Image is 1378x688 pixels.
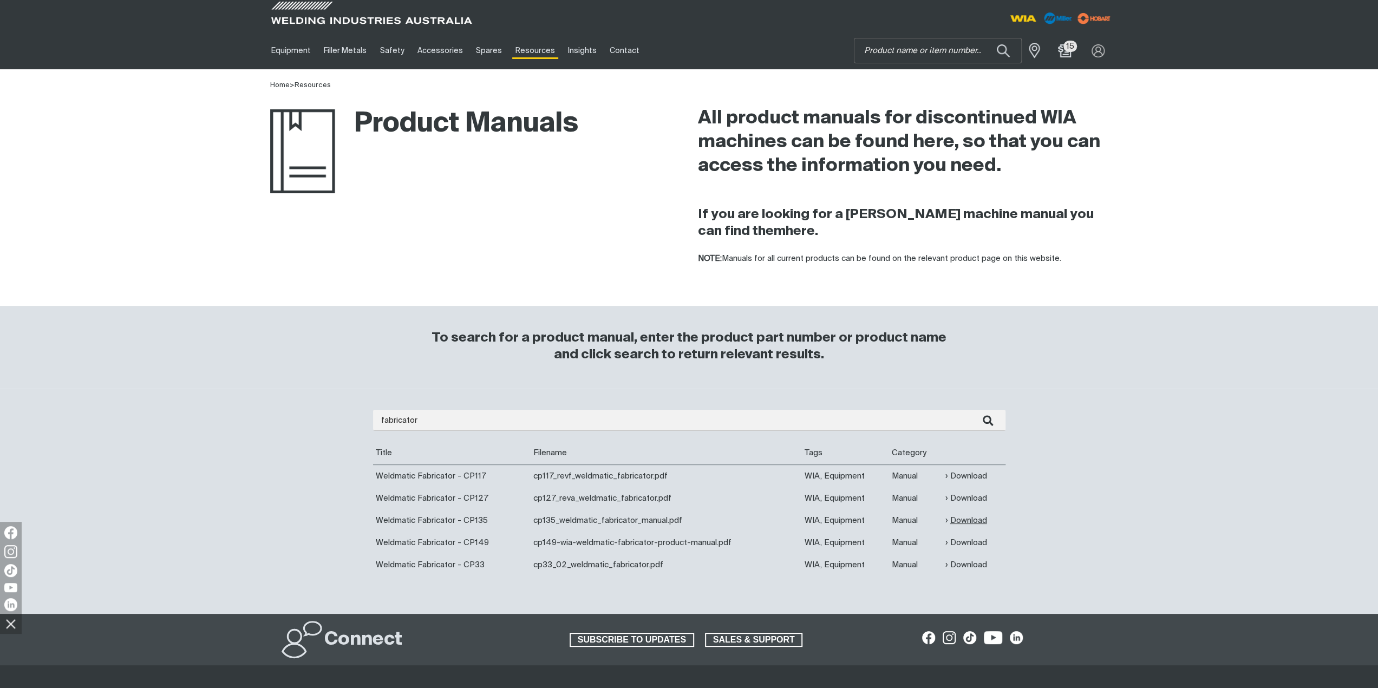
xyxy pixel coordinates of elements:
a: SALES & SUPPORT [705,633,803,647]
h1: Product Manuals [270,107,578,142]
img: TikTok [4,564,17,577]
a: Equipment [265,32,317,69]
td: WIA, Equipment [802,554,889,576]
img: miller [1074,10,1114,27]
button: Search products [985,38,1022,63]
td: cp127_reva_weldmatic_fabricator.pdf [531,487,802,509]
td: WIA, Equipment [802,509,889,532]
img: Instagram [4,545,17,558]
td: WIA, Equipment [802,487,889,509]
td: WIA, Equipment [802,532,889,554]
h2: Connect [324,628,402,652]
td: Weldmatic Fabricator - CP135 [373,509,531,532]
a: here. [786,225,818,238]
input: Product name or item number... [854,38,1021,63]
td: WIA, Equipment [802,464,889,487]
img: YouTube [4,583,17,592]
a: Filler Metals [317,32,373,69]
a: Accessories [411,32,469,69]
span: SUBSCRIBE TO UPDATES [571,633,693,647]
a: Safety [373,32,410,69]
img: Facebook [4,526,17,539]
strong: If you are looking for a [PERSON_NAME] machine manual you can find them [698,208,1094,238]
a: Resources [508,32,561,69]
a: Spares [469,32,508,69]
td: cp33_02_weldmatic_fabricator.pdf [531,554,802,576]
td: Weldmatic Fabricator - CP149 [373,532,531,554]
a: Download [945,536,987,549]
strong: NOTE: [698,254,722,263]
a: Home [270,82,290,89]
td: Manual [889,554,943,576]
td: Manual [889,532,943,554]
a: Download [945,470,987,482]
td: Weldmatic Fabricator - CP127 [373,487,531,509]
nav: Main [265,32,902,69]
td: cp117_revf_weldmatic_fabricator.pdf [531,464,802,487]
span: SALES & SUPPORT [706,633,802,647]
th: Filename [531,442,802,464]
td: Manual [889,487,943,509]
th: Title [373,442,531,464]
p: Manuals for all current products can be found on the relevant product page on this website. [698,253,1108,265]
a: Insights [561,32,603,69]
a: Contact [603,32,646,69]
h3: To search for a product manual, enter the product part number or product name and click search to... [427,330,951,363]
a: SUBSCRIBE TO UPDATES [570,633,694,647]
a: Download [945,514,987,527]
h2: All product manuals for discontinued WIA machines can be found here, so that you can access the i... [698,107,1108,178]
td: cp135_weldmatic_fabricator_manual.pdf [531,509,802,532]
img: hide socials [2,614,20,633]
th: Tags [802,442,889,464]
td: Weldmatic Fabricator - CP117 [373,464,531,487]
a: Download [945,492,987,504]
td: Weldmatic Fabricator - CP33 [373,554,531,576]
a: Download [945,559,987,571]
td: Manual [889,464,943,487]
td: Manual [889,509,943,532]
span: > [290,82,295,89]
img: LinkedIn [4,598,17,611]
th: Category [889,442,943,464]
td: cp149-wia-weldmatic-fabricator-product-manual.pdf [531,532,802,554]
input: Enter search... [373,410,1005,431]
a: Resources [295,82,331,89]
